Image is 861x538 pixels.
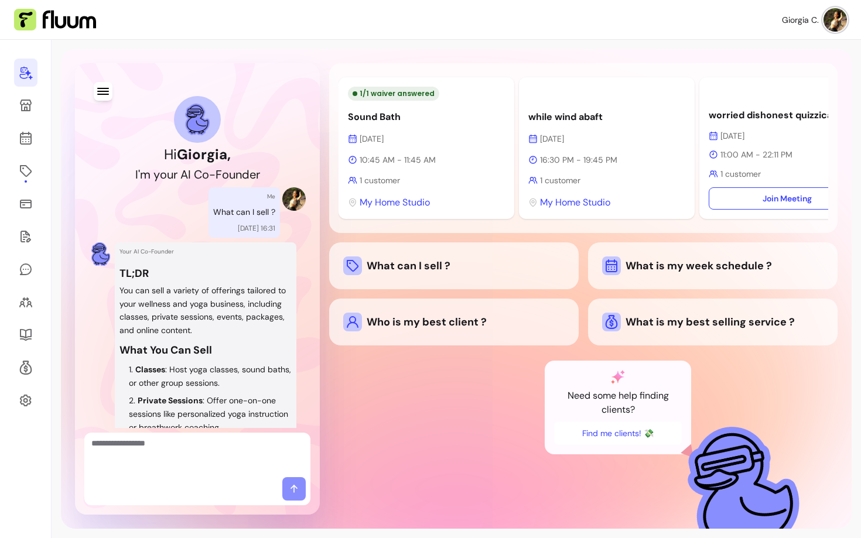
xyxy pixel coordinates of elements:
p: 10:45 AM - 11:45 AM [348,154,505,166]
div: F [216,166,222,183]
div: m [140,166,151,183]
div: y [153,166,160,183]
div: - [209,166,216,183]
strong: Classes [135,364,165,375]
div: r [256,166,260,183]
div: I [135,166,138,183]
p: Sound Bath [348,110,505,124]
img: avatar [824,8,847,32]
p: 16:30 PM - 19:45 PM [528,154,685,166]
div: e [250,166,256,183]
p: [DATE] [528,133,685,145]
button: avatarGiorgia C. [782,8,847,32]
img: Provider image [282,187,306,211]
div: A [180,166,188,183]
li: : Offer one-on-one sessions like personalized yoga instruction or breathwork coaching. [129,394,292,434]
a: Sales [14,190,37,218]
img: Fluum Logo [14,9,96,31]
a: Settings [14,386,37,414]
b: Giorgia , [177,145,231,163]
div: o [202,166,209,183]
textarea: Ask me anything... [91,437,303,472]
h3: TL;DR [119,265,292,282]
button: Find me clients! 💸 [554,422,682,445]
div: u [229,166,235,183]
p: 1 customer [348,174,505,186]
p: Me [267,192,275,201]
div: n [235,166,242,183]
div: 1 / 1 waiver answered [348,87,439,101]
div: o [222,166,229,183]
div: o [160,166,167,183]
a: Waivers [14,222,37,251]
a: Resources [14,321,37,349]
img: AI Co-Founder gradient star [611,370,625,384]
img: AI Co-Founder avatar [89,242,112,266]
a: Calendar [14,124,37,152]
span: My Home Studio [540,196,610,210]
img: AI Co-Founder avatar [185,104,210,135]
a: Home [14,59,37,87]
h2: I'm your AI Co-Founder [135,166,260,183]
a: Refer & Earn [14,354,37,382]
div: r [173,166,177,183]
a: My Page [14,91,37,119]
p: [DATE] 16:31 [238,224,275,233]
p: Your AI Co-Founder [119,247,292,256]
span: My Home Studio [360,196,430,210]
div: What is my best selling service ? [602,313,824,331]
p: What can I sell ? [213,205,275,219]
div: What is my week schedule ? [602,256,824,275]
div: C [194,166,202,183]
h3: What You Can Sell [119,342,292,358]
a: My Messages [14,255,37,283]
p: 1 customer [528,174,685,186]
div: I [188,166,191,183]
a: Offerings [14,157,37,185]
div: What can I sell ? [343,256,565,275]
p: You can sell a variety of offerings tailored to your wellness and yoga business, including classe... [119,284,292,337]
a: Clients [14,288,37,316]
p: Need some help finding clients? [554,389,682,417]
li: : Host yoga classes, sound baths, or other group sessions. [129,363,292,390]
div: d [242,166,250,183]
div: u [167,166,173,183]
h1: Hi [164,145,231,164]
strong: Private Sessions [138,395,203,406]
p: [DATE] [348,133,505,145]
span: Giorgia C. [782,14,819,26]
div: Who is my best client ? [343,313,565,331]
p: while wind abaft [528,110,685,124]
div: ' [138,166,140,183]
